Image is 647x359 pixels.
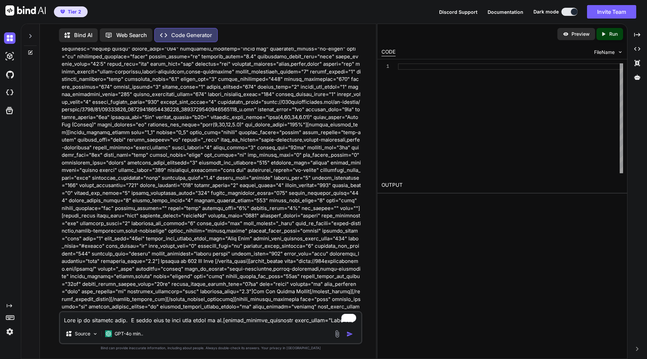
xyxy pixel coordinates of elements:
[381,48,396,56] div: CODE
[4,87,16,98] img: cloudideIcon
[60,10,65,14] img: premium
[68,8,81,15] span: Tier 2
[74,31,92,39] p: Bind AI
[609,31,618,37] p: Run
[439,8,477,16] button: Discord Support
[381,63,389,70] div: 1
[617,49,623,55] img: chevron down
[115,330,143,337] p: GPT-4o min..
[563,31,569,37] img: preview
[5,5,46,16] img: Bind AI
[4,69,16,80] img: githubDark
[333,330,341,338] img: attachment
[4,51,16,62] img: darkAi-studio
[488,8,523,16] button: Documentation
[594,49,615,56] span: FileName
[92,331,98,337] img: Pick Models
[439,9,477,15] span: Discord Support
[59,346,362,351] p: Bind can provide inaccurate information, including about people. Always double-check its answers....
[488,9,523,15] span: Documentation
[116,31,147,39] p: Web Search
[4,326,16,337] img: settings
[377,177,627,193] h2: OUTPUT
[60,312,361,324] textarea: To enrich screen reader interactions, please activate Accessibility in Grammarly extension settings
[4,32,16,44] img: darkChat
[572,31,590,37] p: Preview
[587,5,636,19] button: Invite Team
[75,330,90,337] p: Source
[533,8,559,15] span: Dark mode
[54,6,88,17] button: premiumTier 2
[346,331,353,337] img: icon
[171,31,212,39] p: Code Generator
[105,330,112,337] img: GPT-4o mini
